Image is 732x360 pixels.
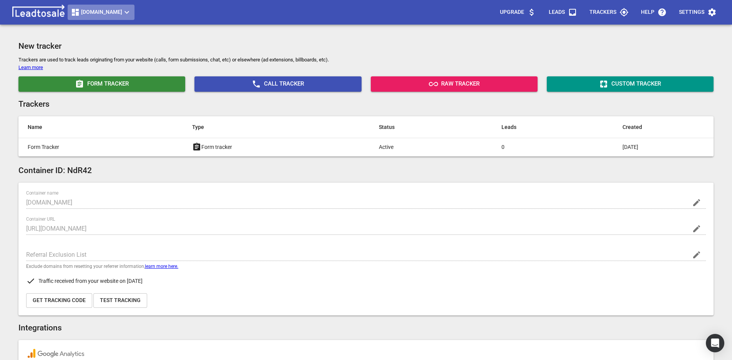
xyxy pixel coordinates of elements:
[93,293,147,308] button: Test Tracking
[374,79,534,89] span: Raw Tracker
[18,99,714,109] h2: Trackers
[501,122,591,132] aside: Leads
[549,8,565,16] p: Leads
[26,264,706,269] p: Exclude domains from resetting your referrer information,
[18,323,714,333] h2: Integrations
[26,276,706,286] p: Traffic received from your website on [DATE]
[26,191,58,196] label: Container name
[18,76,185,92] button: Form Tracker
[622,122,705,132] aside: Created
[589,8,616,16] p: Trackers
[145,264,178,269] a: learn more here.
[679,8,704,16] p: Settings
[500,8,524,16] p: Upgrade
[18,166,714,175] h2: Container ID: NdR42
[26,348,86,359] img: analytics_logo
[379,122,471,132] aside: Status
[18,56,714,71] p: Trackers are used to track leads originating from your website (calls, form submissions, chat, et...
[28,122,161,132] aside: Name
[18,64,43,70] a: Learn more
[371,76,538,92] button: Raw Tracker
[26,293,92,308] button: Get Tracking Code
[706,334,724,352] div: Open Intercom Messenger
[18,41,714,51] h2: New tracker
[501,143,591,151] p: 0
[379,143,471,151] p: Active
[198,79,358,89] span: Call Tracker
[550,79,710,89] span: Custom Tracker
[26,217,55,222] label: Container URL
[22,79,182,89] span: Form Tracker
[71,8,131,17] span: [DOMAIN_NAME]
[547,76,714,92] button: Custom Tracker
[28,143,161,151] p: Form Tracker
[622,143,705,151] p: [DATE]
[33,297,86,304] span: Get Tracking Code
[192,142,348,152] p: Form tracker
[68,5,134,20] button: [DOMAIN_NAME]
[641,8,654,16] p: Help
[192,122,348,132] aside: Type
[9,5,68,20] img: logo
[100,297,141,304] span: Test Tracking
[194,76,361,92] button: Call Tracker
